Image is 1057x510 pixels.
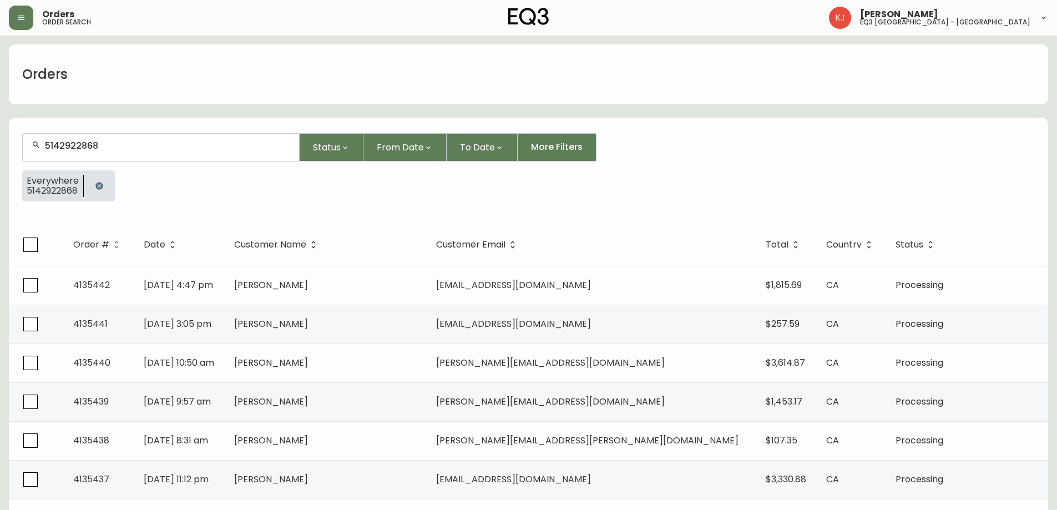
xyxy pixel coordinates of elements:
[896,395,943,408] span: Processing
[766,356,805,369] span: $3,614.87
[73,356,110,369] span: 4135440
[27,176,79,186] span: Everywhere
[144,317,211,330] span: [DATE] 3:05 pm
[73,434,109,447] span: 4135438
[826,473,839,486] span: CA
[826,317,839,330] span: CA
[766,279,802,291] span: $1,815.69
[508,8,549,26] img: logo
[436,317,591,330] span: [EMAIL_ADDRESS][DOMAIN_NAME]
[766,317,800,330] span: $257.59
[436,473,591,486] span: [EMAIL_ADDRESS][DOMAIN_NAME]
[144,279,213,291] span: [DATE] 4:47 pm
[436,241,505,248] span: Customer Email
[531,141,583,153] span: More Filters
[234,434,308,447] span: [PERSON_NAME]
[300,133,363,161] button: Status
[826,434,839,447] span: CA
[826,395,839,408] span: CA
[766,434,797,447] span: $107.35
[234,356,308,369] span: [PERSON_NAME]
[766,473,806,486] span: $3,330.88
[42,19,91,26] h5: order search
[234,395,308,408] span: [PERSON_NAME]
[436,395,665,408] span: [PERSON_NAME][EMAIL_ADDRESS][DOMAIN_NAME]
[27,186,79,196] span: 5142922868
[144,240,180,250] span: Date
[436,356,665,369] span: [PERSON_NAME][EMAIL_ADDRESS][DOMAIN_NAME]
[234,473,308,486] span: [PERSON_NAME]
[234,279,308,291] span: [PERSON_NAME]
[363,133,447,161] button: From Date
[73,317,108,330] span: 4135441
[234,240,321,250] span: Customer Name
[144,434,208,447] span: [DATE] 8:31 am
[766,241,788,248] span: Total
[234,241,306,248] span: Customer Name
[447,133,518,161] button: To Date
[436,434,739,447] span: [PERSON_NAME][EMAIL_ADDRESS][PERSON_NAME][DOMAIN_NAME]
[377,140,424,154] span: From Date
[860,19,1030,26] h5: eq3 [GEOGRAPHIC_DATA] - [GEOGRAPHIC_DATA]
[860,10,938,19] span: [PERSON_NAME]
[896,279,943,291] span: Processing
[144,473,209,486] span: [DATE] 11:12 pm
[234,317,308,330] span: [PERSON_NAME]
[766,395,802,408] span: $1,453.17
[73,473,109,486] span: 4135437
[518,133,596,161] button: More Filters
[22,65,68,84] h1: Orders
[896,317,943,330] span: Processing
[829,7,851,29] img: 24a625d34e264d2520941288c4a55f8e
[73,241,109,248] span: Order #
[460,140,495,154] span: To Date
[73,240,124,250] span: Order #
[313,140,341,154] span: Status
[896,434,943,447] span: Processing
[896,240,938,250] span: Status
[436,279,591,291] span: [EMAIL_ADDRESS][DOMAIN_NAME]
[896,241,923,248] span: Status
[73,395,109,408] span: 4135439
[436,240,520,250] span: Customer Email
[766,240,803,250] span: Total
[42,10,74,19] span: Orders
[45,140,290,151] input: Search
[144,241,165,248] span: Date
[73,279,110,291] span: 4135442
[144,356,214,369] span: [DATE] 10:50 am
[896,356,943,369] span: Processing
[826,240,876,250] span: Country
[826,356,839,369] span: CA
[826,279,839,291] span: CA
[826,241,862,248] span: Country
[144,395,211,408] span: [DATE] 9:57 am
[896,473,943,486] span: Processing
